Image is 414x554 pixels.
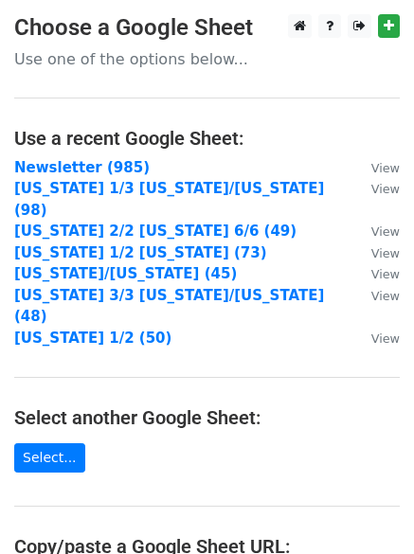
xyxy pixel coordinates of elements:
[14,406,400,429] h4: Select another Google Sheet:
[371,331,400,346] small: View
[352,180,400,197] a: View
[352,223,400,240] a: View
[14,180,324,219] a: [US_STATE] 1/3 [US_STATE]/[US_STATE] (98)
[14,443,85,473] a: Select...
[14,287,324,326] a: [US_STATE] 3/3 [US_STATE]/[US_STATE] (48)
[371,289,400,303] small: View
[14,49,400,69] p: Use one of the options below...
[14,265,237,282] a: [US_STATE]/[US_STATE] (45)
[371,182,400,196] small: View
[352,287,400,304] a: View
[14,14,400,42] h3: Choose a Google Sheet
[14,330,171,347] a: [US_STATE] 1/2 (50)
[352,159,400,176] a: View
[14,244,267,261] a: [US_STATE] 1/2 [US_STATE] (73)
[14,159,150,176] a: Newsletter (985)
[352,244,400,261] a: View
[14,223,297,240] a: [US_STATE] 2/2 [US_STATE] 6/6 (49)
[352,265,400,282] a: View
[371,161,400,175] small: View
[371,267,400,281] small: View
[14,127,400,150] h4: Use a recent Google Sheet:
[371,246,400,260] small: View
[352,330,400,347] a: View
[371,224,400,239] small: View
